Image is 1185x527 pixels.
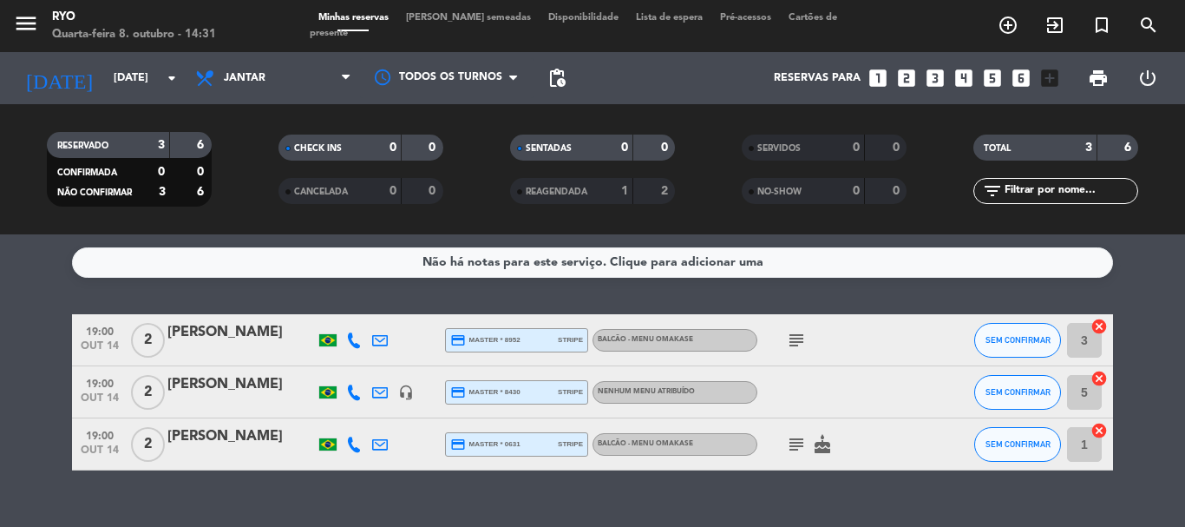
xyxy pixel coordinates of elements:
i: looks_two [895,67,918,89]
button: SEM CONFIRMAR [974,427,1061,462]
strong: 0 [621,142,628,154]
span: CANCELADA [294,188,348,196]
strong: 3 [159,186,166,198]
span: 19:00 [78,425,121,445]
i: cancel [1090,318,1108,335]
span: Jantar [224,72,265,84]
i: search [1138,15,1159,36]
i: filter_list [982,181,1003,201]
strong: 0 [429,185,439,197]
i: looks_4 [953,67,975,89]
span: NÃO CONFIRMAR [57,188,132,197]
strong: 0 [853,142,860,154]
strong: 0 [390,185,396,197]
i: arrow_drop_down [161,68,182,89]
div: Quarta-feira 8. outubro - 14:31 [52,26,216,43]
span: out 14 [78,445,121,464]
strong: 0 [429,142,439,154]
span: out 14 [78,340,121,360]
div: [PERSON_NAME] [167,321,315,344]
span: Cartões de presente [310,13,837,38]
div: LOG OUT [1123,52,1172,104]
strong: 3 [158,139,165,151]
strong: 0 [893,185,903,197]
strong: 0 [893,142,903,154]
i: add_circle_outline [998,15,1018,36]
div: [PERSON_NAME] [167,425,315,448]
strong: 0 [390,142,396,154]
i: subject [786,330,807,351]
i: add_box [1038,67,1061,89]
span: 19:00 [78,320,121,340]
span: Nenhum menu atribuído [598,388,695,395]
span: BALCÃO - Menu Omakase [598,336,693,343]
span: 19:00 [78,372,121,392]
i: credit_card [450,333,466,348]
div: Ryo [52,9,216,26]
span: master * 8430 [450,385,520,400]
span: 2 [131,375,165,410]
span: print [1088,68,1109,89]
strong: 0 [661,142,671,154]
strong: 3 [1085,142,1092,154]
span: Disponibilidade [540,13,627,23]
i: looks_5 [981,67,1004,89]
span: CONFIRMADA [57,168,117,177]
span: SEM CONFIRMAR [985,387,1051,397]
span: Lista de espera [627,13,711,23]
span: TOTAL [984,144,1011,153]
strong: 6 [197,186,207,198]
span: Pré-acessos [711,13,780,23]
i: looks_3 [924,67,946,89]
span: BALCÃO - Menu Omakase [598,440,693,447]
span: [PERSON_NAME] semeadas [397,13,540,23]
div: [PERSON_NAME] [167,373,315,396]
strong: 6 [197,139,207,151]
i: exit_to_app [1044,15,1065,36]
i: subject [786,434,807,455]
i: looks_6 [1010,67,1032,89]
span: stripe [558,438,583,450]
span: stripe [558,334,583,346]
span: Reservas para [774,72,861,84]
span: SEM CONFIRMAR [985,439,1051,449]
i: power_settings_new [1137,68,1158,89]
strong: 6 [1124,142,1135,154]
input: Filtrar por nome... [1003,181,1137,201]
i: credit_card [450,385,466,400]
i: cancel [1090,422,1108,439]
span: SERVIDOS [757,144,801,153]
span: CHECK INS [294,144,342,153]
i: cake [812,434,833,455]
strong: 1 [621,185,628,197]
i: menu [13,10,39,36]
span: pending_actions [547,68,567,89]
i: turned_in_not [1091,15,1112,36]
span: 2 [131,427,165,462]
strong: 0 [197,166,207,178]
div: Não há notas para este serviço. Clique para adicionar uma [422,253,763,273]
span: Minhas reservas [310,13,397,23]
span: RESERVADO [57,142,108,150]
span: out 14 [78,392,121,412]
button: SEM CONFIRMAR [974,323,1061,358]
button: SEM CONFIRMAR [974,375,1061,410]
span: master * 0631 [450,437,520,452]
span: 2 [131,323,165,358]
span: master * 8952 [450,333,520,348]
span: SEM CONFIRMAR [985,335,1051,345]
strong: 0 [853,185,860,197]
span: NO-SHOW [757,188,802,196]
i: looks_one [867,67,889,89]
span: SENTADAS [526,144,572,153]
span: REAGENDADA [526,188,587,196]
strong: 0 [158,166,165,178]
i: cancel [1090,370,1108,387]
span: stripe [558,386,583,398]
button: menu [13,10,39,43]
strong: 2 [661,185,671,197]
i: [DATE] [13,59,105,97]
i: credit_card [450,437,466,452]
i: headset_mic [398,385,414,400]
